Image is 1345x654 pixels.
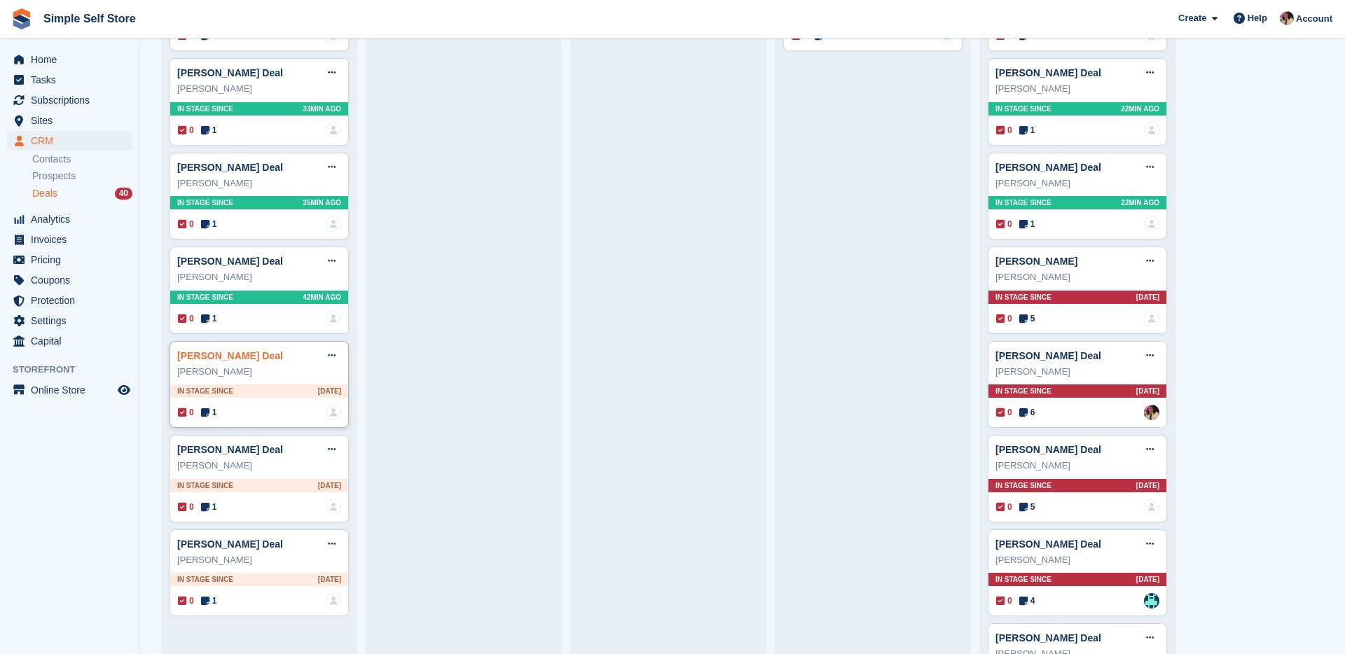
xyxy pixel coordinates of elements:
[7,230,132,249] a: menu
[7,209,132,229] a: menu
[7,291,132,310] a: menu
[995,256,1077,267] a: [PERSON_NAME]
[177,538,283,550] a: [PERSON_NAME] Deal
[32,169,132,183] a: Prospects
[1144,499,1159,515] img: deal-assignee-blank
[326,311,341,326] img: deal-assignee-blank
[995,480,1051,491] span: In stage since
[201,406,217,419] span: 1
[201,218,217,230] span: 1
[201,594,217,607] span: 1
[995,574,1051,585] span: In stage since
[7,250,132,270] a: menu
[201,312,217,325] span: 1
[7,331,132,351] a: menu
[31,70,115,90] span: Tasks
[7,311,132,331] a: menu
[1178,11,1206,25] span: Create
[177,553,341,567] div: [PERSON_NAME]
[177,67,283,78] a: [PERSON_NAME] Deal
[115,188,132,200] div: 40
[995,632,1101,643] a: [PERSON_NAME] Deal
[31,331,115,351] span: Capital
[177,574,233,585] span: In stage since
[995,553,1159,567] div: [PERSON_NAME]
[31,111,115,130] span: Sites
[32,169,76,183] span: Prospects
[178,312,194,325] span: 0
[996,124,1012,137] span: 0
[13,363,139,377] span: Storefront
[995,162,1101,173] a: [PERSON_NAME] Deal
[1144,123,1159,138] a: deal-assignee-blank
[326,123,341,138] a: deal-assignee-blank
[177,459,341,473] div: [PERSON_NAME]
[178,218,194,230] span: 0
[7,90,132,110] a: menu
[11,8,32,29] img: stora-icon-8386f47178a22dfd0bd8f6a31ec36ba5ce8667c1dd55bd0f319d3a0aa187defe.svg
[996,312,1012,325] span: 0
[318,574,341,585] span: [DATE]
[38,7,142,30] a: Simple Self Store
[303,104,341,114] span: 33MIN AGO
[178,124,194,137] span: 0
[1296,12,1332,26] span: Account
[1144,311,1159,326] img: deal-assignee-blank
[995,350,1101,361] a: [PERSON_NAME] Deal
[1136,574,1159,585] span: [DATE]
[177,104,233,114] span: In stage since
[177,480,233,491] span: In stage since
[7,131,132,151] a: menu
[1136,386,1159,396] span: [DATE]
[32,187,57,200] span: Deals
[995,176,1159,190] div: [PERSON_NAME]
[1144,216,1159,232] img: deal-assignee-blank
[31,209,115,229] span: Analytics
[995,365,1159,379] div: [PERSON_NAME]
[1019,594,1035,607] span: 4
[31,291,115,310] span: Protection
[32,186,132,201] a: Deals 40
[7,270,132,290] a: menu
[326,216,341,232] a: deal-assignee-blank
[1248,11,1267,25] span: Help
[995,197,1051,208] span: In stage since
[318,386,341,396] span: [DATE]
[1144,593,1159,608] a: Admin
[303,197,341,208] span: 35MIN AGO
[995,386,1051,396] span: In stage since
[996,594,1012,607] span: 0
[7,380,132,400] a: menu
[31,250,115,270] span: Pricing
[178,501,194,513] span: 0
[201,124,217,137] span: 1
[177,176,341,190] div: [PERSON_NAME]
[32,153,132,166] a: Contacts
[995,67,1101,78] a: [PERSON_NAME] Deal
[31,270,115,290] span: Coupons
[177,365,341,379] div: [PERSON_NAME]
[996,406,1012,419] span: 0
[326,593,341,608] img: deal-assignee-blank
[31,50,115,69] span: Home
[1136,292,1159,302] span: [DATE]
[995,538,1101,550] a: [PERSON_NAME] Deal
[995,444,1101,455] a: [PERSON_NAME] Deal
[1019,501,1035,513] span: 5
[31,131,115,151] span: CRM
[177,444,283,455] a: [PERSON_NAME] Deal
[177,292,233,302] span: In stage since
[326,499,341,515] img: deal-assignee-blank
[178,406,194,419] span: 0
[7,111,132,130] a: menu
[318,480,341,491] span: [DATE]
[31,230,115,249] span: Invoices
[178,594,194,607] span: 0
[201,501,217,513] span: 1
[995,292,1051,302] span: In stage since
[996,501,1012,513] span: 0
[326,405,341,420] a: deal-assignee-blank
